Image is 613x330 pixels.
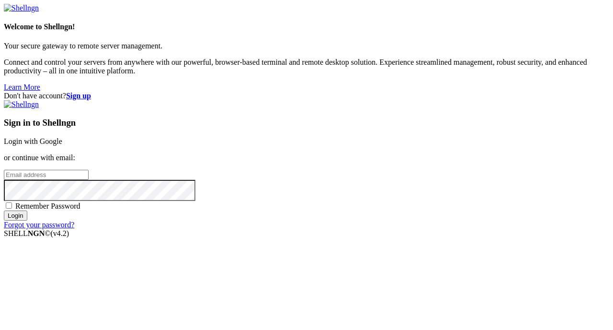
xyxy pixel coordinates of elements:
[4,92,609,100] div: Don't have account?
[4,58,609,75] p: Connect and control your servers from anywhere with our powerful, browser-based terminal and remo...
[4,42,609,50] p: Your secure gateway to remote server management.
[4,83,40,91] a: Learn More
[4,118,609,128] h3: Sign in to Shellngn
[4,211,27,221] input: Login
[6,202,12,209] input: Remember Password
[4,23,609,31] h4: Welcome to Shellngn!
[4,100,39,109] img: Shellngn
[4,221,74,229] a: Forgot your password?
[4,229,69,237] span: SHELL ©
[15,202,80,210] span: Remember Password
[28,229,45,237] b: NGN
[4,137,62,145] a: Login with Google
[4,170,89,180] input: Email address
[4,153,609,162] p: or continue with email:
[66,92,91,100] a: Sign up
[51,229,69,237] span: 4.2.0
[4,4,39,12] img: Shellngn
